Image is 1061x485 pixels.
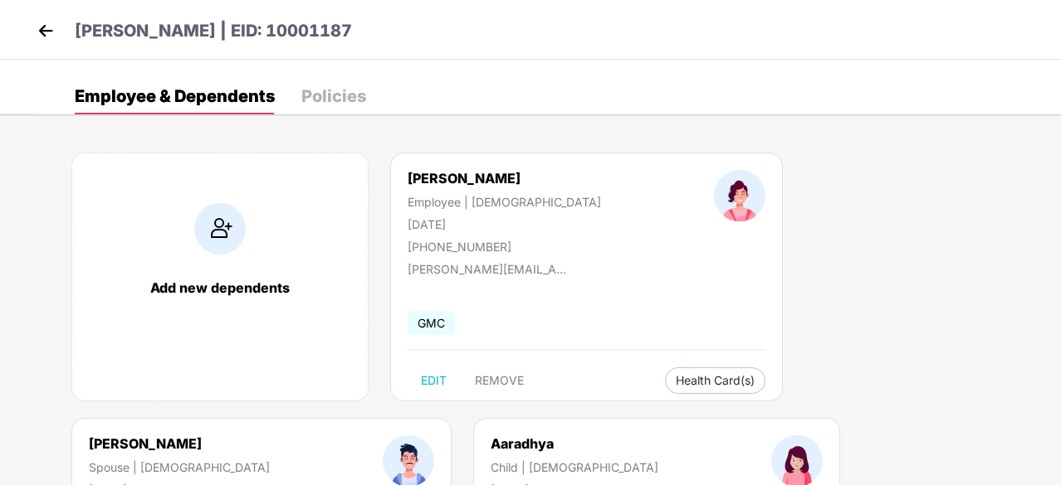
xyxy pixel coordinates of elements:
[491,460,658,474] div: Child | [DEMOGRAPHIC_DATA]
[491,435,658,452] div: Aaradhya
[665,367,765,394] button: Health Card(s)
[408,170,601,187] div: [PERSON_NAME]
[75,88,275,104] div: Employee & Dependents
[676,376,755,385] span: Health Card(s)
[714,170,765,221] img: profileImage
[408,262,574,276] div: [PERSON_NAME][EMAIL_ADDRESS][PERSON_NAME][DOMAIN_NAME]
[408,311,455,335] span: GMC
[301,88,366,104] div: Policies
[408,195,601,209] div: Employee | [DEMOGRAPHIC_DATA]
[33,18,58,43] img: back
[408,217,601,231] div: [DATE]
[408,240,601,254] div: [PHONE_NUMBER]
[89,460,270,474] div: Spouse | [DEMOGRAPHIC_DATA]
[462,367,537,394] button: REMOVE
[75,18,352,44] p: [PERSON_NAME] | EID: 10001187
[194,203,246,255] img: addIcon
[475,374,524,387] span: REMOVE
[89,435,270,452] div: [PERSON_NAME]
[89,279,351,296] div: Add new dependents
[421,374,447,387] span: EDIT
[408,367,460,394] button: EDIT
